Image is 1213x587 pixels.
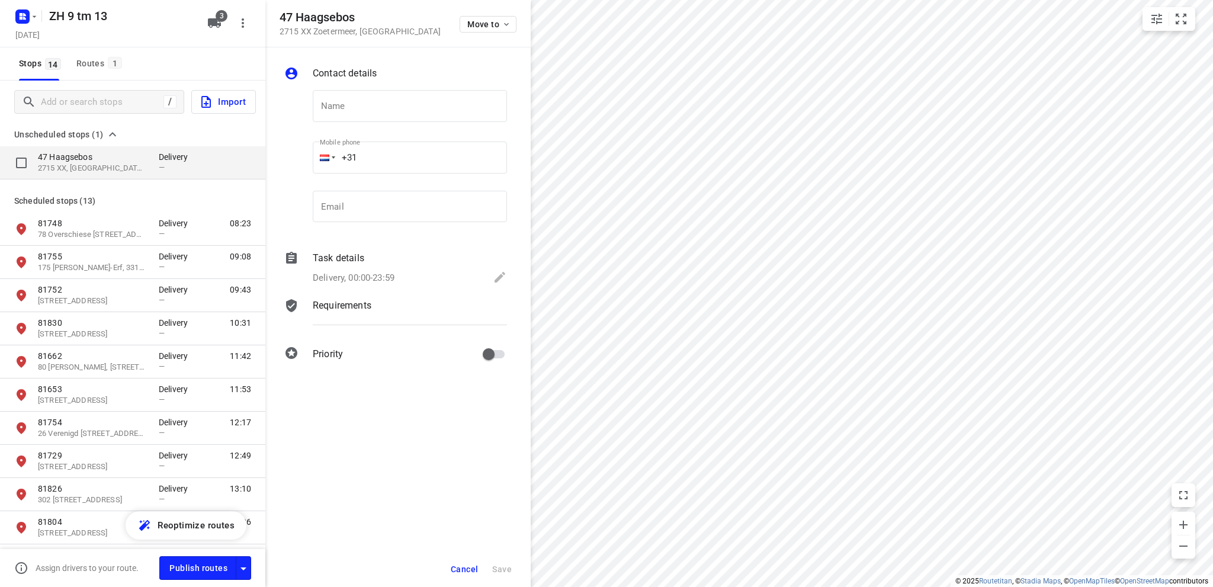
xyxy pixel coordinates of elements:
[38,395,147,406] p: Mercatorweg 55, 3151CJ, Hoek Van Holland, NL
[159,416,194,428] p: Delivery
[313,142,335,174] div: Netherlands: + 31
[451,564,478,574] span: Cancel
[38,163,147,174] p: 2715 XX, [GEOGRAPHIC_DATA], [GEOGRAPHIC_DATA]
[284,251,507,287] div: Task detailsDelivery, 00:00-23:59
[38,284,147,296] p: 81752
[159,556,236,579] button: Publish routes
[320,139,360,146] label: Mobile phone
[199,94,246,110] span: Import
[159,350,194,362] p: Delivery
[313,251,364,265] p: Task details
[9,127,122,142] button: Unscheduled stops (1)
[108,57,122,69] span: 1
[11,28,44,41] h5: Project date
[313,66,377,81] p: Contact details
[76,56,126,71] div: Routes
[169,561,227,576] span: Publish routes
[44,7,198,25] h5: Rename
[38,217,147,229] p: 81748
[38,362,147,373] p: 80 Gemma Frisiuspad, 3151 WE, Hoek van Holland, NL
[38,329,147,340] p: 110 Langeweg, 3241 KB, Middelharnis, NL
[280,27,441,36] p: 2715 XX Zoetermeer , [GEOGRAPHIC_DATA]
[163,95,177,108] div: /
[9,151,33,175] span: Select
[230,483,251,495] span: 13:10
[230,251,251,262] span: 09:08
[159,151,194,163] p: Delivery
[38,262,147,274] p: 175 Frida Katz-Erf, 3315 VM, Dordrecht, NL
[230,383,251,395] span: 11:53
[159,284,194,296] p: Delivery
[159,461,165,470] span: —
[38,251,147,262] p: 81755
[36,563,139,573] p: Assign drivers to your route.
[38,528,147,539] p: 115 Vitruviusstraat, 2314 CT, Leiden, NL
[313,142,507,174] input: 1 (702) 123-4567
[159,483,194,495] p: Delivery
[159,296,165,304] span: —
[284,299,507,334] div: Requirements
[231,11,255,35] button: More
[230,450,251,461] span: 12:49
[38,428,147,440] p: 26 Verenigd Koninkrijkhof, 2678 XS, De Lier, NL
[158,518,235,533] span: Reoptimize routes
[41,93,163,111] input: Add or search stops
[38,151,147,163] p: 47 Haagsebos
[38,495,147,506] p: 302 Koningin Wilhelminalaan, 2274 AT, Voorburg, NL
[446,559,483,580] button: Cancel
[230,350,251,362] span: 11:42
[14,194,251,208] p: Scheduled stops ( 13 )
[159,329,165,338] span: —
[38,229,147,240] p: 78 Overschiese Dorpsstraat, 3043 CT, Rotterdam, NL
[159,262,165,271] span: —
[38,350,147,362] p: 81662
[38,317,147,329] p: 81830
[467,20,511,29] span: Move to
[313,271,394,285] p: Delivery, 00:00-23:59
[126,511,246,540] button: Reoptimize routes
[1021,577,1061,585] a: Stadia Maps
[159,383,194,395] p: Delivery
[45,58,61,70] span: 14
[159,450,194,461] p: Delivery
[159,163,165,172] span: —
[216,10,227,22] span: 3
[230,416,251,428] span: 12:17
[159,362,165,371] span: —
[979,577,1012,585] a: Routetitan
[38,450,147,461] p: 81729
[159,428,165,437] span: —
[14,127,103,142] span: Unscheduled stops (1)
[38,483,147,495] p: 81826
[230,284,251,296] span: 09:43
[159,229,165,238] span: —
[184,90,256,114] a: Import
[38,296,147,307] p: 11 De Rooverevliet, 2992 WS, Barendrecht, NL
[493,270,507,284] svg: Edit
[1169,7,1193,31] button: Fit zoom
[284,66,507,83] div: Contact details
[159,317,194,329] p: Delivery
[230,217,251,229] span: 08:23
[159,217,194,229] p: Delivery
[1120,577,1169,585] a: OpenStreetMap
[1145,7,1169,31] button: Map settings
[313,347,343,361] p: Priority
[38,461,147,473] p: 40 Veenkade, 2513 EG, Den Haag, NL
[230,317,251,329] span: 10:31
[159,251,194,262] p: Delivery
[1143,7,1195,31] div: small contained button group
[38,516,147,528] p: 81804
[191,90,256,114] button: Import
[313,299,371,313] p: Requirements
[159,395,165,404] span: —
[955,577,1208,585] li: © 2025 , © , © © contributors
[203,11,226,35] button: 3
[19,56,65,71] span: Stops
[460,16,516,33] button: Move to
[159,495,165,503] span: —
[236,560,251,575] div: Driver app settings
[38,416,147,428] p: 81754
[280,11,441,24] h5: 47 Haagsebos
[1069,577,1115,585] a: OpenMapTiles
